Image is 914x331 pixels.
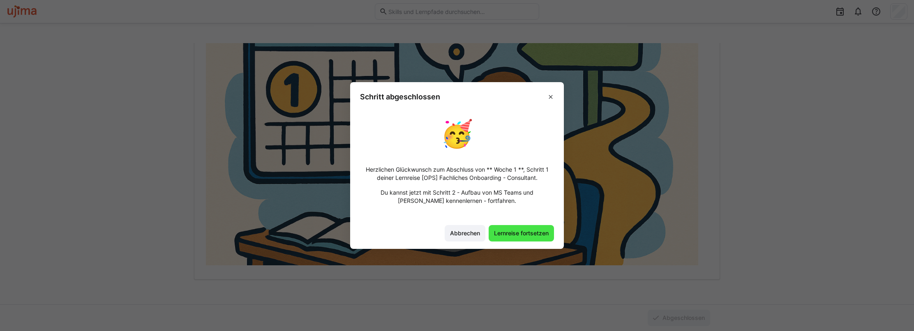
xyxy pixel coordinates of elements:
[441,115,473,152] p: 🥳
[449,229,481,237] span: Abbrechen
[360,92,440,101] h3: Schritt abgeschlossen
[360,165,554,182] p: Herzlichen Glückwunsch zum Abschluss von ** Woche 1 **, Schritt 1 deiner Lernreise [OPS] Fachlich...
[360,188,554,205] p: Du kannst jetzt mit Schritt 2 - Aufbau von MS Teams und [PERSON_NAME] kennenlernen - fortfahren.
[493,229,550,237] span: Lernreise fortsetzen
[445,225,485,241] button: Abbrechen
[489,225,554,241] button: Lernreise fortsetzen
